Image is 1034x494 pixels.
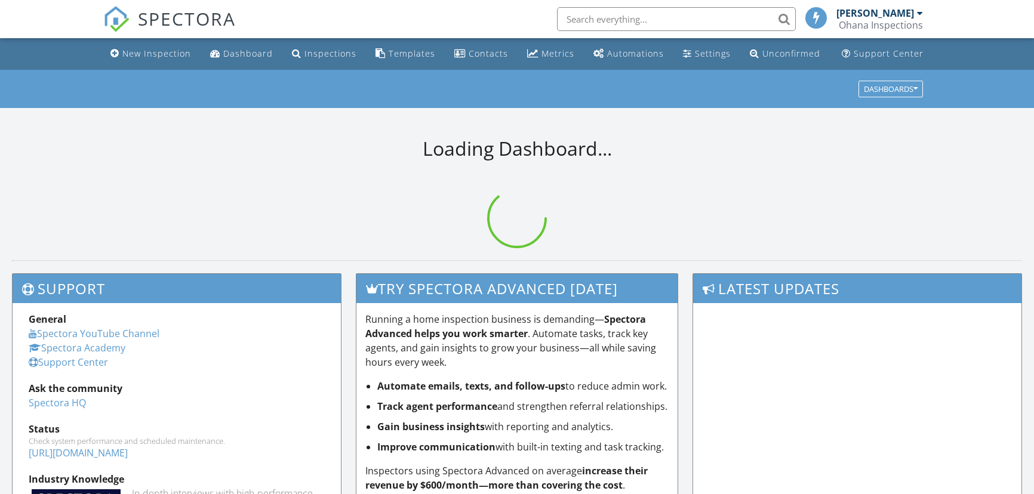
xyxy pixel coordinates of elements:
[377,420,485,433] strong: Gain business insights
[745,43,825,65] a: Unconfirmed
[287,43,361,65] a: Inspections
[377,400,497,413] strong: Track agent performance
[693,274,1021,303] h3: Latest Updates
[365,312,669,369] p: Running a home inspection business is demanding— . Automate tasks, track key agents, and gain ins...
[103,6,130,32] img: The Best Home Inspection Software - Spectora
[365,464,669,492] p: Inspectors using Spectora Advanced on average .
[205,43,278,65] a: Dashboard
[837,43,928,65] a: Support Center
[450,43,513,65] a: Contacts
[29,446,128,459] a: [URL][DOMAIN_NAME]
[29,313,66,326] strong: General
[29,356,108,369] a: Support Center
[29,422,325,436] div: Status
[29,341,125,354] a: Spectora Academy
[589,43,669,65] a: Automations (Basic)
[377,440,669,454] li: with built-in texting and task tracking.
[103,16,236,41] a: SPECTORA
[29,396,86,409] a: Spectora HQ
[377,399,669,413] li: and strengthen referral relationships.
[854,48,924,59] div: Support Center
[223,48,273,59] div: Dashboard
[138,6,236,31] span: SPECTORA
[607,48,664,59] div: Automations
[762,48,820,59] div: Unconfirmed
[377,419,669,434] li: with reporting and analytics.
[365,464,648,492] strong: increase their revenue by $600/month—more than covering the cost
[106,43,196,65] a: New Inspection
[377,379,669,393] li: to reduce admin work.
[557,7,796,31] input: Search everything...
[678,43,736,65] a: Settings
[122,48,191,59] div: New Inspection
[29,381,325,396] div: Ask the community
[356,274,678,303] h3: Try spectora advanced [DATE]
[13,274,341,303] h3: Support
[864,85,918,93] div: Dashboards
[836,7,914,19] div: [PERSON_NAME]
[29,327,159,340] a: Spectora YouTube Channel
[389,48,435,59] div: Templates
[522,43,579,65] a: Metrics
[304,48,356,59] div: Inspections
[29,436,325,446] div: Check system performance and scheduled maintenance.
[858,81,923,97] button: Dashboards
[377,440,496,453] strong: Improve communication
[695,48,731,59] div: Settings
[365,313,646,340] strong: Spectora Advanced helps you work smarter
[371,43,440,65] a: Templates
[29,472,325,486] div: Industry Knowledge
[839,19,923,31] div: Ohana Inspections
[541,48,574,59] div: Metrics
[377,379,565,393] strong: Automate emails, texts, and follow-ups
[469,48,508,59] div: Contacts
